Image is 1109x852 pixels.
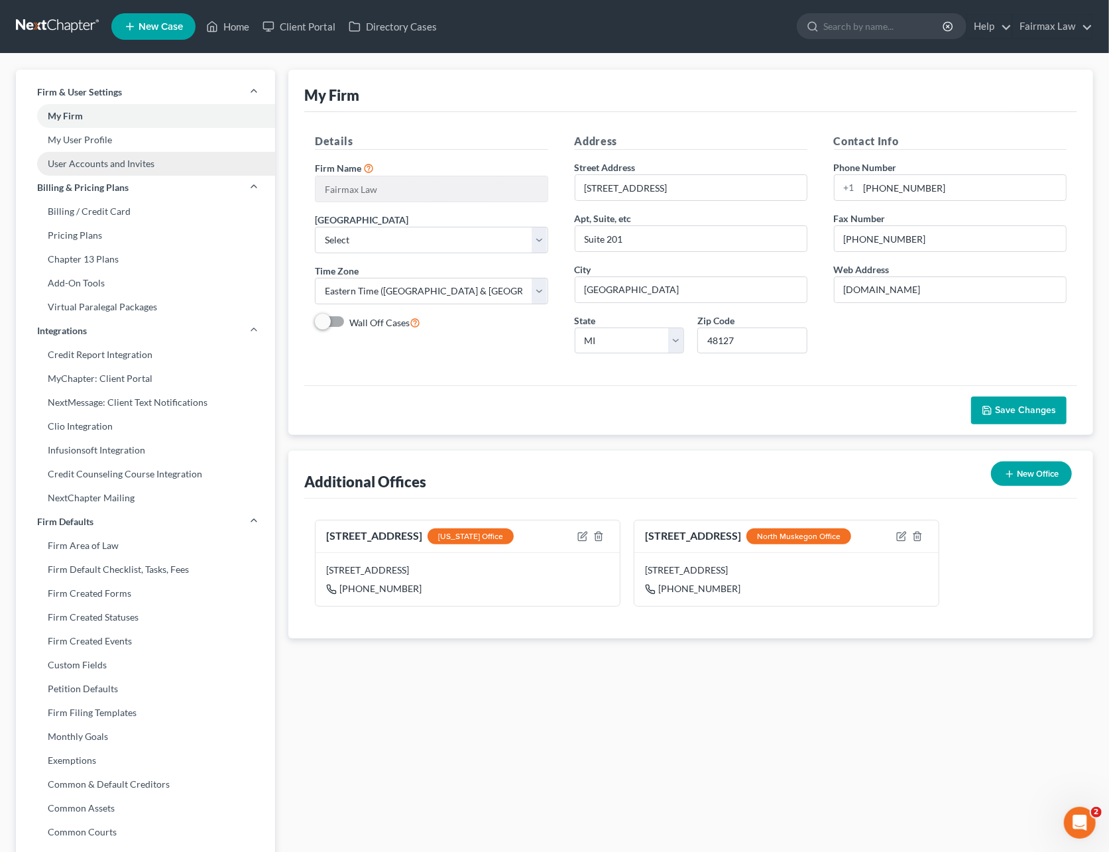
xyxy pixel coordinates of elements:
[1013,15,1092,38] a: Fairmax Law
[200,15,256,38] a: Home
[16,80,275,104] a: Firm & User Settings
[315,162,361,174] span: Firm Name
[16,701,275,725] a: Firm Filing Templates
[339,583,422,594] span: [PHONE_NUMBER]
[326,528,514,545] div: [STREET_ADDRESS]
[575,314,596,328] label: State
[16,152,275,176] a: User Accounts and Invites
[16,653,275,677] a: Custom Fields
[991,461,1072,486] button: New Office
[349,317,410,328] span: Wall Off Cases
[16,772,275,796] a: Common & Default Creditors
[575,160,636,174] label: Street Address
[16,200,275,223] a: Billing / Credit Card
[835,226,1066,251] input: Enter fax...
[315,213,408,227] label: [GEOGRAPHIC_DATA]
[16,749,275,772] a: Exemptions
[16,295,275,319] a: Virtual Paralegal Packages
[16,796,275,820] a: Common Assets
[967,15,1012,38] a: Help
[304,86,359,105] div: My Firm
[16,725,275,749] a: Monthly Goals
[859,175,1066,200] input: Enter phone...
[575,133,807,150] h5: Address
[16,176,275,200] a: Billing & Pricing Plans
[37,181,129,194] span: Billing & Pricing Plans
[834,263,890,276] label: Web Address
[16,534,275,558] a: Firm Area of Law
[835,277,1066,302] input: Enter web address....
[575,226,807,251] input: (optional)
[342,15,443,38] a: Directory Cases
[16,343,275,367] a: Credit Report Integration
[16,128,275,152] a: My User Profile
[16,223,275,247] a: Pricing Plans
[16,367,275,391] a: MyChapter: Client Portal
[16,462,275,486] a: Credit Counseling Course Integration
[834,133,1067,150] h5: Contact Info
[697,328,807,354] input: XXXXX
[16,605,275,629] a: Firm Created Statuses
[834,212,886,225] label: Fax Number
[139,22,183,32] span: New Case
[575,175,807,200] input: Enter address...
[16,581,275,605] a: Firm Created Forms
[37,515,93,528] span: Firm Defaults
[428,528,514,544] div: [US_STATE] Office
[315,133,548,150] h5: Details
[645,528,851,545] div: [STREET_ADDRESS]
[16,104,275,128] a: My Firm
[256,15,342,38] a: Client Portal
[16,629,275,653] a: Firm Created Events
[16,486,275,510] a: NextChapter Mailing
[575,277,807,302] input: Enter city...
[326,564,609,577] div: [STREET_ADDRESS]
[1091,807,1102,818] span: 2
[995,404,1056,416] span: Save Changes
[835,175,859,200] div: +1
[16,414,275,438] a: Clio Integration
[16,319,275,343] a: Integrations
[645,564,928,577] div: [STREET_ADDRESS]
[304,472,426,491] div: Additional Offices
[658,583,740,594] span: [PHONE_NUMBER]
[971,396,1067,424] button: Save Changes
[834,160,897,174] label: Phone Number
[316,176,547,202] input: Enter name...
[16,247,275,271] a: Chapter 13 Plans
[823,14,945,38] input: Search by name...
[746,528,851,544] div: North Muskegon Office
[16,391,275,414] a: NextMessage: Client Text Notifications
[16,510,275,534] a: Firm Defaults
[315,264,359,278] label: Time Zone
[16,820,275,844] a: Common Courts
[16,438,275,462] a: Infusionsoft Integration
[1064,807,1096,839] iframe: Intercom live chat
[16,271,275,295] a: Add-On Tools
[37,86,122,99] span: Firm & User Settings
[697,314,734,328] label: Zip Code
[16,677,275,701] a: Petition Defaults
[575,212,632,225] label: Apt, Suite, etc
[16,558,275,581] a: Firm Default Checklist, Tasks, Fees
[575,263,591,276] label: City
[37,324,87,337] span: Integrations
